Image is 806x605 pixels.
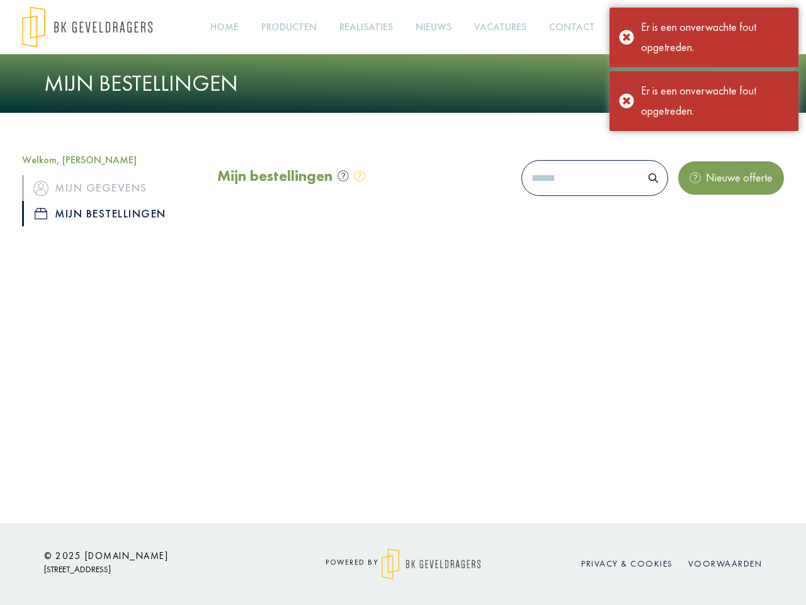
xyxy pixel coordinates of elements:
h5: Welkom, [PERSON_NAME] [22,154,198,166]
a: iconMijn gegevens [22,175,198,200]
div: Er is een onverwachte fout opgetreden. [641,81,789,122]
button: Nieuwe offerte [678,161,784,194]
img: icon [35,208,47,219]
a: Realisaties [334,13,398,42]
span: Nieuwe offerte [701,170,773,185]
img: icon [33,181,48,196]
p: [STREET_ADDRESS] [44,562,271,577]
img: search.svg [649,173,658,183]
a: Vacatures [469,13,531,42]
a: Producten [256,13,322,42]
a: iconMijn bestellingen [22,201,198,226]
img: logo [382,548,480,580]
a: Privacy & cookies [581,558,673,569]
a: Contact [544,13,600,42]
div: powered by [290,548,516,580]
img: logo [22,6,152,48]
h6: © 2025 [DOMAIN_NAME] [44,550,271,562]
h2: Mijn bestellingen [217,167,332,185]
a: Nieuws [411,13,457,42]
a: Home [205,13,244,42]
a: Voorwaarden [688,558,763,569]
div: Er is een onverwachte fout opgetreden. [641,17,789,58]
h1: Mijn bestellingen [44,70,762,97]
